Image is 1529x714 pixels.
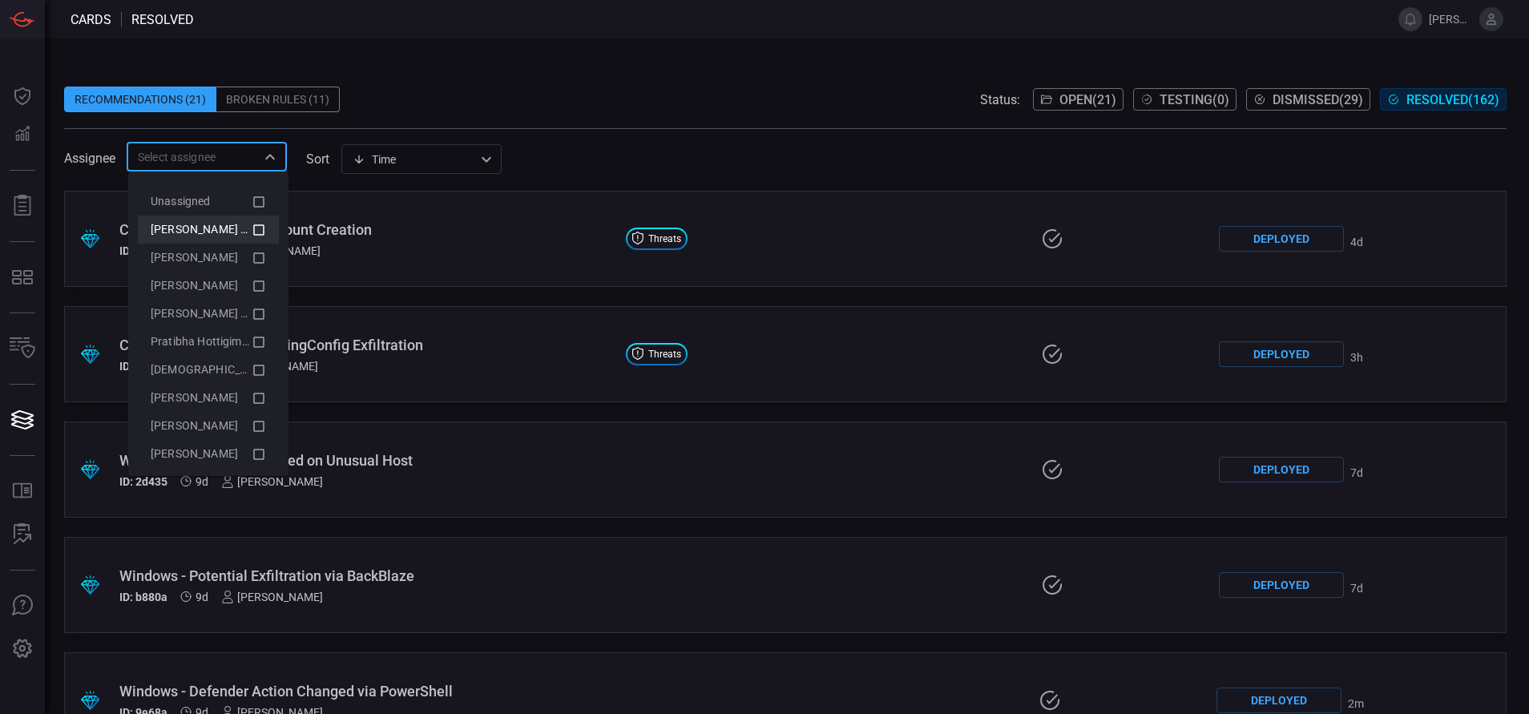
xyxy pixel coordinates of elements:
[119,244,165,257] h5: ID: f2ad7
[3,77,42,115] button: Dashboard
[1348,697,1364,710] span: Sep 02, 2025 3:20 PM
[1133,88,1237,111] button: Testing(0)
[119,591,167,603] h5: ID: b880a
[151,447,238,460] span: [PERSON_NAME]
[119,337,613,353] div: Cisco IOS - Potential RunningConfig Exfiltration
[138,328,279,356] li: Pratibha Hottigimath
[3,187,42,225] button: Reports
[1033,88,1124,111] button: Open(21)
[3,258,42,296] button: MITRE - Detection Posture
[1350,582,1363,595] span: Aug 26, 2025 11:50 PM
[3,329,42,368] button: Inventory
[1160,92,1229,107] span: Testing ( 0 )
[138,188,279,216] li: Unassigned
[151,223,282,236] span: [PERSON_NAME] (Myself)
[131,147,256,167] input: Select assignee
[119,221,613,238] div: Cisco IOS - Privileged Account Creation
[138,244,279,272] li: Andrew Ghobrial
[1219,226,1344,252] div: Deployed
[1429,13,1473,26] span: [PERSON_NAME].[PERSON_NAME]
[151,419,238,432] span: [PERSON_NAME]
[119,683,611,700] div: Windows - Defender Action Changed via PowerShell
[64,87,216,112] div: Recommendations (21)
[1380,88,1507,111] button: Resolved(162)
[138,412,279,440] li: drew garthe
[138,356,279,384] li: Vedang Ranmale
[151,307,272,320] span: [PERSON_NAME] Brand
[3,115,42,154] button: Detections
[648,234,681,244] span: Threats
[1406,92,1499,107] span: Resolved ( 162 )
[119,475,167,488] h5: ID: 2d435
[119,360,163,373] h5: ID: 52ff5
[151,195,211,208] span: Unassigned
[3,515,42,554] button: ALERT ANALYSIS
[71,12,111,27] span: Cards
[221,475,323,488] div: [PERSON_NAME]
[119,567,613,584] div: Windows - Potential Exfiltration via BackBlaze
[138,440,279,468] li: eric coffy
[1219,457,1344,482] div: Deployed
[119,452,613,469] div: Windows - FileZilla Detected on Unusual Host
[151,391,238,404] span: [PERSON_NAME]
[216,87,340,112] div: Broken Rules (11)
[151,279,238,292] span: [PERSON_NAME]
[151,251,238,264] span: [PERSON_NAME]
[138,272,279,300] li: Derrick Ferrier
[1216,688,1341,713] div: Deployed
[196,475,208,488] span: Aug 24, 2025 8:50 AM
[3,587,42,625] button: Ask Us A Question
[138,300,279,328] li: Mason Brand
[1350,236,1363,248] span: Aug 29, 2025 2:51 PM
[221,591,323,603] div: [PERSON_NAME]
[3,472,42,510] button: Rule Catalog
[3,401,42,439] button: Cards
[1246,88,1370,111] button: Dismissed(29)
[1059,92,1116,107] span: Open ( 21 )
[259,146,281,168] button: Close
[196,591,208,603] span: Aug 24, 2025 8:50 AM
[151,335,259,348] span: Pratibha Hottigimath
[131,12,194,27] span: resolved
[1350,466,1363,479] span: Aug 26, 2025 4:54 PM
[980,92,1020,107] span: Status:
[1273,92,1363,107] span: Dismissed ( 29 )
[353,151,476,167] div: Time
[648,349,681,359] span: Threats
[151,363,357,376] span: [DEMOGRAPHIC_DATA][PERSON_NAME]
[1219,341,1344,367] div: Deployed
[138,216,279,244] li: Aravind Chinthala (Myself)
[64,151,115,166] span: Assignee
[1219,572,1344,598] div: Deployed
[306,151,329,167] label: sort
[138,384,279,412] li: bob blake
[3,630,42,668] button: Preferences
[1350,351,1363,364] span: Sep 02, 2025 12:49 PM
